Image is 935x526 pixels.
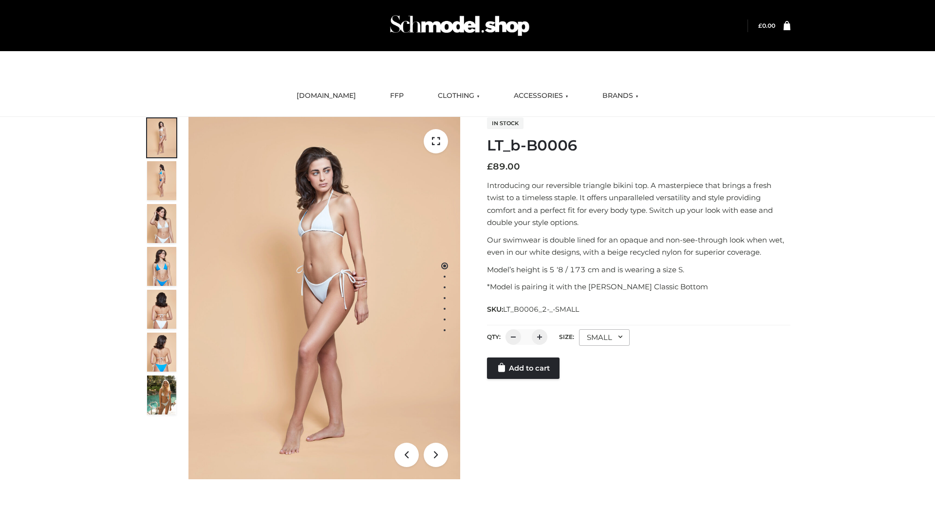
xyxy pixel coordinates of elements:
p: *Model is pairing it with the [PERSON_NAME] Classic Bottom [487,281,790,293]
a: £0.00 [758,22,775,29]
bdi: 0.00 [758,22,775,29]
img: ArielClassicBikiniTop_CloudNine_AzureSky_OW114ECO_4-scaled.jpg [147,247,176,286]
img: ArielClassicBikiniTop_CloudNine_AzureSky_OW114ECO_3-scaled.jpg [147,204,176,243]
p: Introducing our reversible triangle bikini top. A masterpiece that brings a fresh twist to a time... [487,179,790,229]
span: £ [487,161,493,172]
img: Arieltop_CloudNine_AzureSky2.jpg [147,376,176,414]
p: Our swimwear is double lined for an opaque and non-see-through look when wet, even in our white d... [487,234,790,259]
a: Add to cart [487,357,560,379]
bdi: 89.00 [487,161,520,172]
p: Model’s height is 5 ‘8 / 173 cm and is wearing a size S. [487,263,790,276]
span: £ [758,22,762,29]
span: In stock [487,117,524,129]
img: ArielClassicBikiniTop_CloudNine_AzureSky_OW114ECO_7-scaled.jpg [147,290,176,329]
a: CLOTHING [430,85,487,107]
img: ArielClassicBikiniTop_CloudNine_AzureSky_OW114ECO_1-scaled.jpg [147,118,176,157]
h1: LT_b-B0006 [487,137,790,154]
a: [DOMAIN_NAME] [289,85,363,107]
a: FFP [383,85,411,107]
img: Schmodel Admin 964 [387,6,533,45]
img: ArielClassicBikiniTop_CloudNine_AzureSky_OW114ECO_1 [188,117,460,479]
a: ACCESSORIES [506,85,576,107]
label: QTY: [487,333,501,340]
span: SKU: [487,303,580,315]
img: ArielClassicBikiniTop_CloudNine_AzureSky_OW114ECO_8-scaled.jpg [147,333,176,372]
div: SMALL [579,329,630,346]
img: ArielClassicBikiniTop_CloudNine_AzureSky_OW114ECO_2-scaled.jpg [147,161,176,200]
a: BRANDS [595,85,646,107]
label: Size: [559,333,574,340]
span: LT_B0006_2-_-SMALL [503,305,579,314]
